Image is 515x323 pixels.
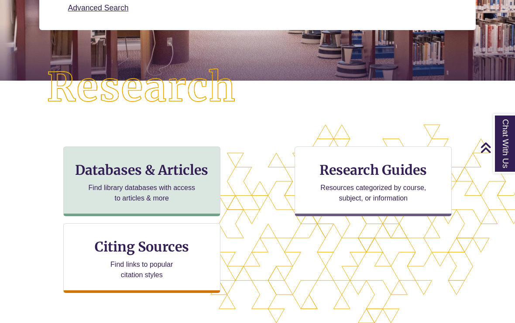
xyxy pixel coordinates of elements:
[480,142,513,153] a: Back to Top
[63,223,220,293] a: Citing Sources Find links to popular citation styles
[71,162,213,178] h3: Databases & Articles
[295,146,452,216] a: Research Guides Resources categorized by course, subject, or information
[302,162,444,178] h3: Research Guides
[68,3,129,12] a: Advanced Search
[63,146,220,216] a: Databases & Articles Find library databases with access to articles & more
[99,259,184,280] p: Find links to popular citation styles
[316,183,430,204] p: Resources categorized by course, subject, or information
[85,183,199,204] p: Find library databases with access to articles & more
[26,48,257,128] img: Research
[89,238,195,255] h3: Citing Sources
